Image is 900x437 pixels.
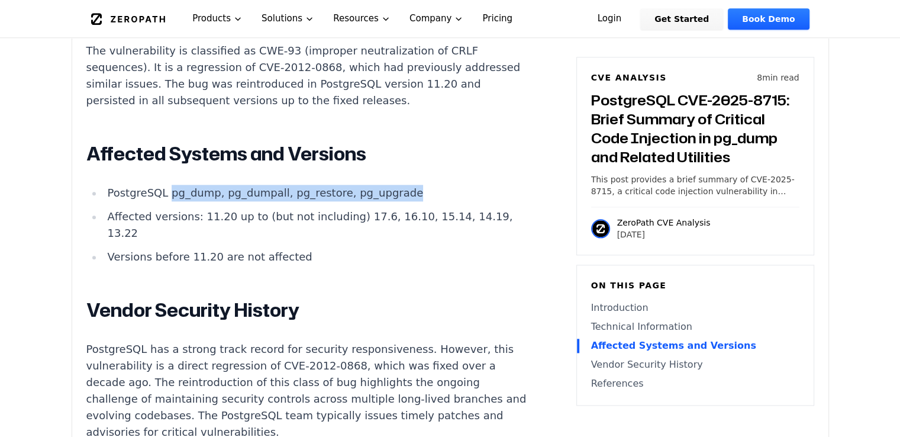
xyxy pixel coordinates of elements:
p: 8 min read [757,72,799,83]
a: Introduction [591,301,799,315]
h3: PostgreSQL CVE-2025-8715: Brief Summary of Critical Code Injection in pg_dump and Related Utilities [591,91,799,166]
li: PostgreSQL pg_dump, pg_dumpall, pg_restore, pg_upgrade [103,185,527,201]
a: Login [583,8,636,30]
a: Book Demo [728,8,809,30]
p: ZeroPath CVE Analysis [617,217,711,229]
img: ZeroPath CVE Analysis [591,219,610,238]
a: Get Started [640,8,723,30]
p: [DATE] [617,229,711,240]
a: References [591,377,799,391]
h6: On this page [591,279,799,291]
p: This post provides a brief summary of CVE-2025-8715, a critical code injection vulnerability in P... [591,173,799,197]
h2: Vendor Security History [86,298,527,322]
h6: CVE Analysis [591,72,667,83]
li: Affected versions: 11.20 up to (but not including) 17.6, 16.10, 15.14, 14.19, 13.22 [103,208,527,242]
a: Affected Systems and Versions [591,339,799,353]
a: Vendor Security History [591,358,799,372]
p: The vulnerability is classified as CWE-93 (improper neutralization of CRLF sequences). It is a re... [86,43,527,109]
li: Versions before 11.20 are not affected [103,249,527,265]
a: Technical Information [591,320,799,334]
h2: Affected Systems and Versions [86,142,527,166]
